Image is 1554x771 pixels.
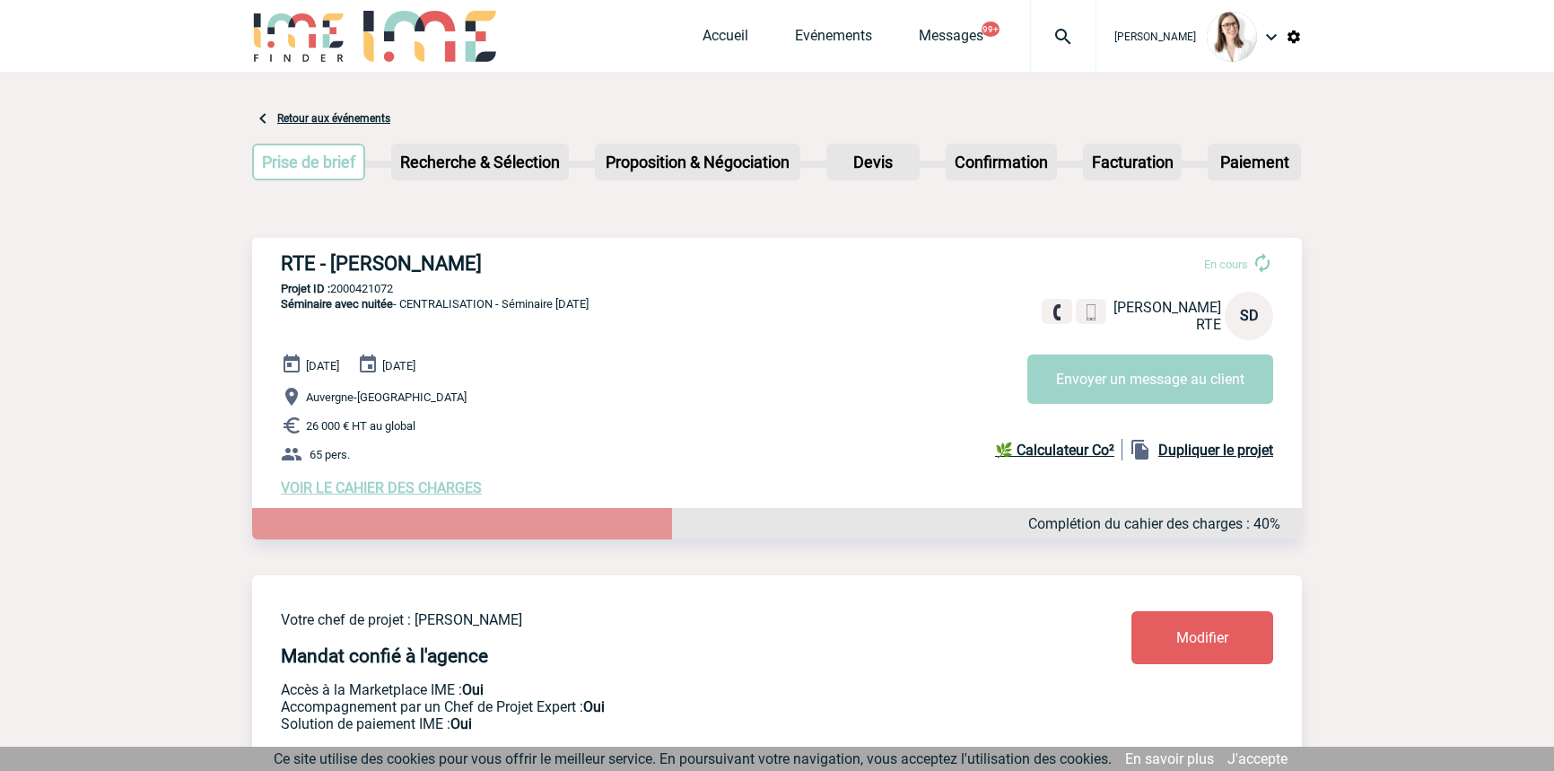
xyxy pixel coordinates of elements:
[393,145,567,179] p: Recherche & Sélection
[281,297,589,311] span: - CENTRALISATION - Séminaire [DATE]
[462,681,484,698] b: Oui
[450,715,472,732] b: Oui
[310,448,350,461] span: 65 pers.
[1204,258,1248,271] span: En cours
[995,442,1114,459] b: 🌿 Calculateur Co²
[1113,299,1221,316] span: [PERSON_NAME]
[1240,307,1259,324] span: SD
[1083,304,1099,320] img: portable.png
[281,297,393,311] span: Séminaire avec nuitée
[281,479,482,496] a: VOIR LE CAHIER DES CHARGES
[274,750,1112,767] span: Ce site utilise des cookies pour vous offrir le meilleur service. En poursuivant votre navigation...
[1049,304,1065,320] img: fixe.png
[382,359,415,372] span: [DATE]
[1176,629,1228,646] span: Modifier
[281,611,1026,628] p: Votre chef de projet : [PERSON_NAME]
[982,22,1000,37] button: 99+
[1227,750,1288,767] a: J'accepte
[795,27,872,52] a: Evénements
[1158,442,1273,459] b: Dupliquer le projet
[281,681,1026,698] p: Accès à la Marketplace IME :
[1114,31,1196,43] span: [PERSON_NAME]
[995,439,1122,460] a: 🌿 Calculateur Co²
[1085,145,1181,179] p: Facturation
[703,27,748,52] a: Accueil
[947,145,1055,179] p: Confirmation
[281,282,330,295] b: Projet ID :
[281,645,488,667] h4: Mandat confié à l'agence
[828,145,918,179] p: Devis
[277,112,390,125] a: Retour aux événements
[252,282,1302,295] p: 2000421072
[1207,12,1257,62] img: 122719-0.jpg
[281,252,819,275] h3: RTE - [PERSON_NAME]
[252,11,345,62] img: IME-Finder
[306,419,415,433] span: 26 000 € HT au global
[281,715,1026,732] p: Conformité aux process achat client, Prise en charge de la facturation, Mutualisation de plusieur...
[306,390,467,404] span: Auvergne-[GEOGRAPHIC_DATA]
[306,359,339,372] span: [DATE]
[1130,439,1151,460] img: file_copy-black-24dp.png
[281,698,1026,715] p: Prestation payante
[597,145,799,179] p: Proposition & Négociation
[919,27,983,52] a: Messages
[1125,750,1214,767] a: En savoir plus
[1196,316,1221,333] span: RTE
[1027,355,1273,404] button: Envoyer un message au client
[583,698,605,715] b: Oui
[254,145,363,179] p: Prise de brief
[1209,145,1299,179] p: Paiement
